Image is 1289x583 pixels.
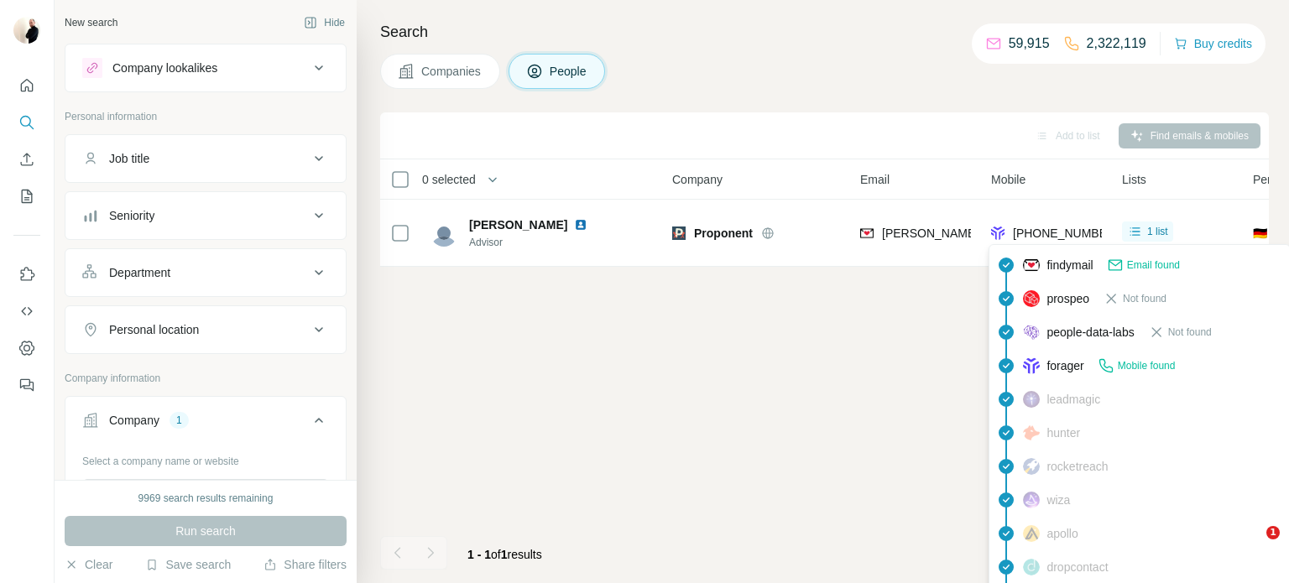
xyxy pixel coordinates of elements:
[13,70,40,101] button: Quick start
[1122,171,1146,188] span: Lists
[1046,559,1108,575] span: dropcontact
[1046,525,1078,542] span: apollo
[1013,226,1119,240] span: [PHONE_NUMBER]
[1046,257,1093,273] span: findymail
[112,60,217,76] div: Company lookalikes
[860,225,874,242] img: provider findymail logo
[991,225,1005,242] img: provider forager logo
[65,15,117,30] div: New search
[469,235,594,250] span: Advisor
[65,371,347,386] p: Company information
[1253,225,1267,242] span: 🇩🇪
[1023,492,1040,508] img: provider wiza logo
[13,144,40,174] button: Enrich CSV
[65,195,346,236] button: Seniority
[1147,224,1168,239] span: 1 list
[65,48,346,88] button: Company lookalikes
[1127,258,1180,273] span: Email found
[1046,458,1108,475] span: rocketreach
[467,548,542,561] span: results
[109,321,199,338] div: Personal location
[13,370,40,400] button: Feedback
[1266,526,1280,539] span: 1
[13,181,40,211] button: My lists
[138,491,274,506] div: 9969 search results remaining
[109,264,170,281] div: Department
[1023,391,1040,408] img: provider leadmagic logo
[860,171,890,188] span: Email
[1023,425,1040,440] img: provider hunter logo
[109,412,159,429] div: Company
[491,548,501,561] span: of
[65,138,346,179] button: Job title
[1023,325,1040,340] img: provider people-data-labs logo
[574,218,587,232] img: LinkedIn logo
[82,447,329,469] div: Select a company name or website
[1123,291,1166,306] span: Not found
[1174,32,1252,55] button: Buy credits
[422,171,476,188] span: 0 selected
[1087,34,1146,54] p: 2,322,119
[13,259,40,289] button: Use Surfe on LinkedIn
[672,226,686,240] img: Logo of Proponent
[1046,357,1083,374] span: forager
[550,63,588,80] span: People
[1023,559,1040,575] img: provider dropcontact logo
[882,226,1177,240] span: [PERSON_NAME][EMAIL_ADDRESS][DOMAIN_NAME]
[109,207,154,224] div: Seniority
[65,109,347,124] p: Personal information
[421,63,483,80] span: Companies
[1023,290,1040,307] img: provider prospeo logo
[1046,424,1080,441] span: hunter
[1023,357,1040,374] img: provider forager logo
[672,171,723,188] span: Company
[1046,492,1070,508] span: wiza
[170,413,189,428] div: 1
[13,296,40,326] button: Use Surfe API
[380,20,1269,44] h4: Search
[1023,525,1040,542] img: provider apollo logo
[1046,324,1134,341] span: people-data-labs
[65,310,346,350] button: Personal location
[292,10,357,35] button: Hide
[469,216,567,233] span: [PERSON_NAME]
[109,150,149,167] div: Job title
[13,333,40,363] button: Dashboard
[145,556,231,573] button: Save search
[65,400,346,447] button: Company1
[1023,257,1040,273] img: provider findymail logo
[13,17,40,44] img: Avatar
[1046,290,1089,307] span: prospeo
[1232,526,1272,566] iframe: Intercom live chat
[1118,358,1176,373] span: Mobile found
[1168,325,1212,340] span: Not found
[467,548,491,561] span: 1 - 1
[991,171,1025,188] span: Mobile
[694,225,753,242] span: Proponent
[1046,391,1100,408] span: leadmagic
[13,107,40,138] button: Search
[431,220,457,247] img: Avatar
[264,556,347,573] button: Share filters
[65,252,346,293] button: Department
[501,548,508,561] span: 1
[1023,458,1040,475] img: provider rocketreach logo
[1009,34,1050,54] p: 59,915
[65,556,112,573] button: Clear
